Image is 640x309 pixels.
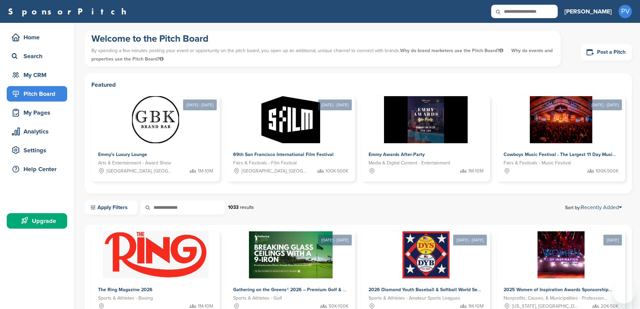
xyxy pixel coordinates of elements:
[132,96,179,143] img: Sponsorpitch &
[564,7,612,16] h3: [PERSON_NAME]
[98,159,171,167] span: Arts & Entertainment - Award Show
[564,4,612,19] a: [PERSON_NAME]
[91,80,625,89] h2: Featured
[369,295,460,302] span: Sports & Athletes - Amateur Sports Leagues
[7,161,67,177] a: Help Center
[103,231,208,278] img: Sponsorpitch &
[98,295,153,302] span: Sports & Athletes - Boxing
[318,235,352,245] div: [DATE] - [DATE]
[10,31,67,43] div: Home
[228,204,239,210] strong: 1033
[233,152,334,157] span: 69th San Francisco International Film Festival
[233,159,297,167] span: Fairs & Festivals - Film Festival
[98,152,147,157] span: Emmy's Luxury Lounge
[362,96,490,182] a: Sponsorpitch & Emmy Awards After-Party Media & Digital Content - Entertainment 1M-10M
[468,167,483,175] span: 1M-10M
[7,30,67,45] a: Home
[497,85,625,182] a: [DATE] - [DATE] Sponsorpitch & Cowboys Music Festival - The Largest 11 Day Music Festival in [GEO...
[581,44,632,61] a: Post a Pitch
[106,167,173,175] span: [GEOGRAPHIC_DATA], [GEOGRAPHIC_DATA]
[384,96,468,143] img: Sponsorpitch &
[369,159,450,167] span: Media & Digital Content - Entertainment
[504,287,608,293] span: 2025 Women of Inspiration Awards Sponsorship
[7,124,67,139] a: Analytics
[10,50,67,62] div: Search
[7,105,67,120] a: My Pages
[91,33,554,45] h1: Welcome to the Pitch Board
[10,215,67,227] div: Upgrade
[242,167,308,175] span: [GEOGRAPHIC_DATA], [GEOGRAPHIC_DATA]
[453,235,487,245] div: [DATE] - [DATE]
[233,295,282,302] span: Sports & Athletes - Golf
[85,200,137,215] a: Apply Filters
[581,204,622,211] a: Recently Added
[198,167,213,175] span: 1M-10M
[7,213,67,229] a: Upgrade
[7,86,67,102] a: Pitch Board
[588,100,622,110] div: [DATE] - [DATE]
[10,107,67,119] div: My Pages
[400,48,505,53] span: Why do brand marketers use the Pitch Board?
[10,163,67,175] div: Help Center
[538,231,585,278] img: Sponsorpitch &
[318,100,352,110] div: [DATE] - [DATE]
[249,231,333,278] img: Sponsorpitch &
[261,96,320,143] img: Sponsorpitch &
[183,100,217,110] div: [DATE] - [DATE]
[7,67,67,83] a: My CRM
[565,205,622,210] span: Sort by:
[603,235,622,245] div: [DATE]
[233,287,434,293] span: Gathering on the Greens® 2026 – Premium Golf & Executive Women Sponsorship Experience
[369,287,516,293] span: 2026 Diamond Youth Baseball & Softball World Series Sponsorships
[7,48,67,64] a: Search
[10,125,67,138] div: Analytics
[240,204,254,210] span: results
[10,69,67,81] div: My CRM
[326,167,348,175] span: 100K-500K
[10,88,67,100] div: Pitch Board
[596,167,618,175] span: 100K-500K
[98,287,153,293] span: The Ring Magazine 2026
[7,143,67,158] a: Settings
[504,159,571,167] span: Fairs & Festivals - Music Festival
[402,231,450,278] img: Sponsorpitch &
[530,96,593,143] img: Sponsorpitch &
[91,85,220,182] a: [DATE] - [DATE] Sponsorpitch & Emmy's Luxury Lounge Arts & Entertainment - Award Show [GEOGRAPHIC...
[369,152,425,157] span: Emmy Awards After-Party
[618,5,632,18] span: PV
[10,144,67,156] div: Settings
[613,282,635,304] iframe: Button to launch messaging window
[226,85,355,182] a: [DATE] - [DATE] Sponsorpitch & 69th San Francisco International Film Festival Fairs & Festivals -...
[504,295,608,302] span: Nonprofits, Causes, & Municipalities - Professional Development
[91,45,554,65] p: By spending a few minutes posting your event or opportunity on the pitch board, you open up an ad...
[8,7,131,16] a: SponsorPitch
